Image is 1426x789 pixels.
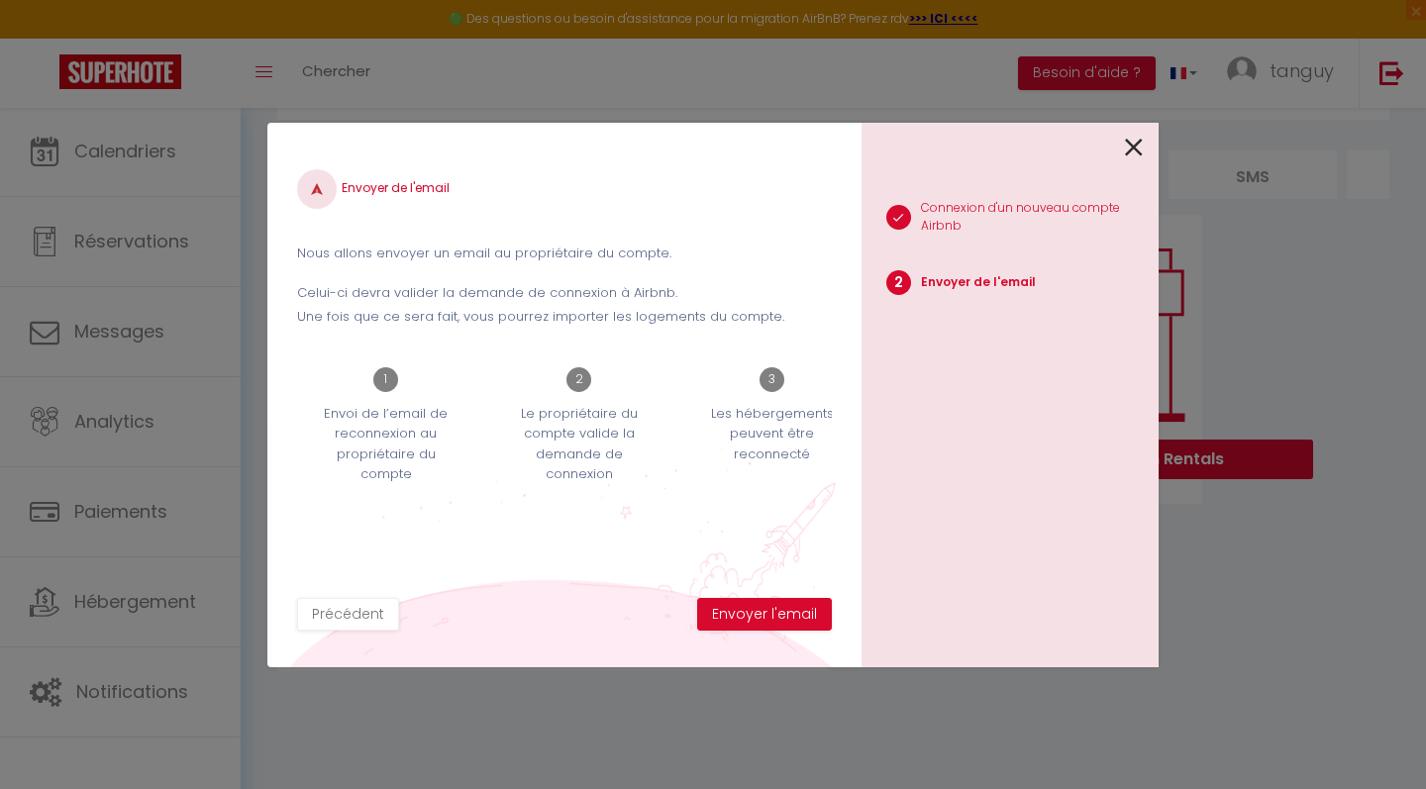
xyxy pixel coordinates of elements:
[297,598,399,632] button: Précédent
[297,283,832,303] p: Celui-ci devra valider la demande de connexion à Airbnb.
[310,404,462,485] p: Envoi de l’email de reconnexion au propriétaire du compte
[297,244,832,263] p: Nous allons envoyer un email au propriétaire du compte.
[297,169,832,209] h4: Envoyer de l'email
[503,404,656,485] p: Le propriétaire du compte valide la demande de connexion
[760,367,784,392] span: 3
[886,270,911,295] span: 2
[297,307,832,327] p: Une fois que ce sera fait, vous pourrez importer les logements du compte.
[373,367,398,392] span: 1
[696,404,849,464] p: Les hébergements peuvent être reconnecté
[697,598,832,632] button: Envoyer l'email
[921,273,1036,292] p: Envoyer de l'email
[566,367,591,392] span: 2
[921,199,1160,237] p: Connexion d'un nouveau compte Airbnb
